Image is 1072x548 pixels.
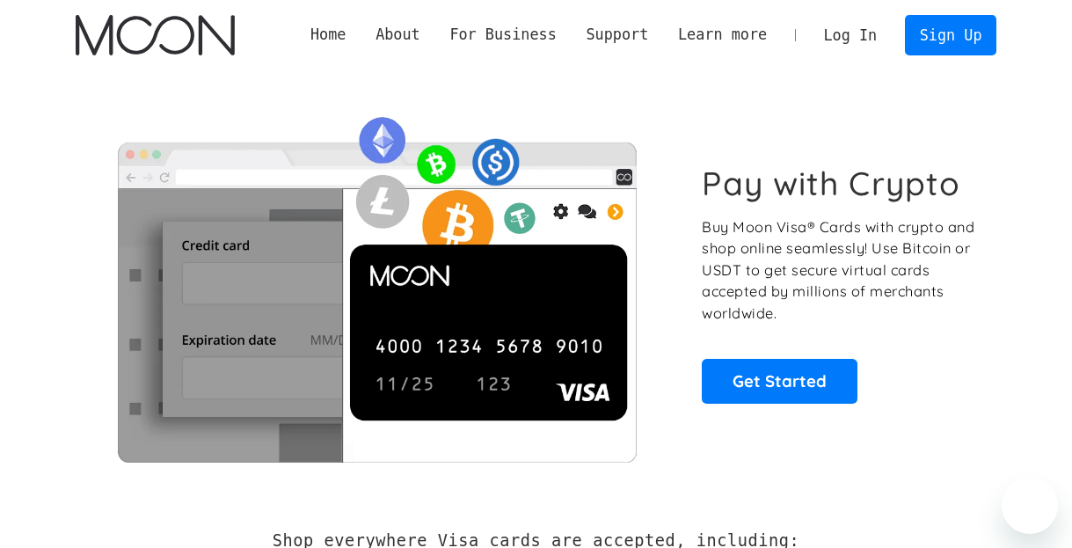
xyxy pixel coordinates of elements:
div: Learn more [678,24,767,46]
div: Support [572,24,663,46]
div: About [376,24,420,46]
h1: Pay with Crypto [702,164,960,203]
a: Home [295,24,361,46]
a: Sign Up [905,15,996,55]
p: Buy Moon Visa® Cards with crypto and shop online seamlessly! Use Bitcoin or USDT to get secure vi... [702,216,977,325]
div: Learn more [663,24,782,46]
a: home [76,15,235,55]
img: Moon Logo [76,15,235,55]
a: Get Started [702,359,857,403]
img: Moon Cards let you spend your crypto anywhere Visa is accepted. [76,105,678,462]
a: Log In [809,16,892,55]
div: About [361,24,434,46]
div: For Business [449,24,556,46]
div: Support [586,24,648,46]
iframe: Button to launch messaging window [1002,478,1058,534]
div: For Business [435,24,572,46]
